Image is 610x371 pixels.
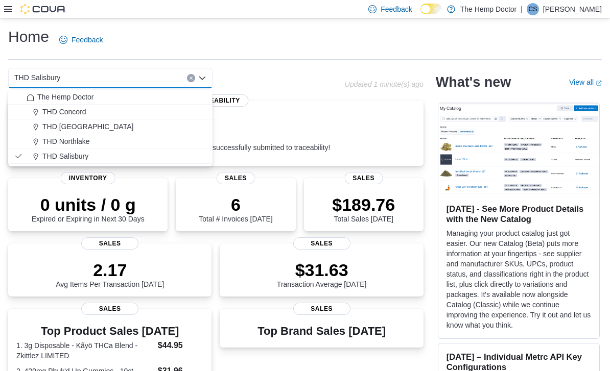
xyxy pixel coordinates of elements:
[198,74,206,82] button: Close list of options
[37,92,93,102] span: The Hemp Doctor
[217,172,255,184] span: Sales
[569,78,602,86] a: View allExternal link
[56,260,164,280] p: 2.17
[543,3,602,15] p: [PERSON_NAME]
[8,119,213,134] button: THD [GEOGRAPHIC_DATA]
[527,3,539,15] div: Cindy Shade
[447,228,591,330] p: Managing your product catalog just got easier. Our new Catalog (Beta) puts more information at yo...
[61,172,115,184] span: Inventory
[277,260,367,280] p: $31.63
[199,194,272,223] div: Total # Invoices [DATE]
[162,123,330,143] p: 0
[344,172,383,184] span: Sales
[332,194,395,215] p: $189.76
[32,194,145,215] p: 0 units / 0 g
[436,74,511,90] h2: What's new
[16,325,203,337] h3: Top Product Sales [DATE]
[187,74,195,82] button: Clear input
[293,237,350,250] span: Sales
[183,94,248,107] span: Traceability
[162,123,330,152] div: All invoices are successfully submitted to traceability!
[447,204,591,224] h3: [DATE] - See More Product Details with the New Catalog
[81,303,138,315] span: Sales
[257,325,386,337] h3: Top Brand Sales [DATE]
[42,107,86,117] span: THD Concord
[20,4,66,14] img: Cova
[72,35,103,45] span: Feedback
[8,90,213,105] button: The Hemp Doctor
[55,30,107,50] a: Feedback
[42,151,88,161] span: THD Salisbury
[8,105,213,119] button: THD Concord
[8,90,213,164] div: Choose from the following options
[8,134,213,149] button: THD Northlake
[14,71,60,84] span: THD Salisbury
[32,194,145,223] div: Expired or Expiring in Next 30 Days
[56,260,164,288] div: Avg Items Per Transaction [DATE]
[199,194,272,215] p: 6
[42,136,90,146] span: THD Northlake
[81,237,138,250] span: Sales
[158,339,204,352] dd: $44.95
[460,3,517,15] p: The Hemp Doctor
[420,4,442,14] input: Dark Mode
[420,14,421,15] span: Dark Mode
[16,340,154,361] dt: 1. 3g Disposable - Kãyö THCa Blend - Zkittlez LIMITED
[277,260,367,288] div: Transaction Average [DATE]
[345,80,424,88] p: Updated 1 minute(s) ago
[596,80,602,86] svg: External link
[529,3,537,15] span: CS
[8,27,49,47] h1: Home
[332,194,395,223] div: Total Sales [DATE]
[8,149,213,164] button: THD Salisbury
[42,121,133,132] span: THD [GEOGRAPHIC_DATA]
[381,4,412,14] span: Feedback
[293,303,350,315] span: Sales
[521,3,523,15] p: |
